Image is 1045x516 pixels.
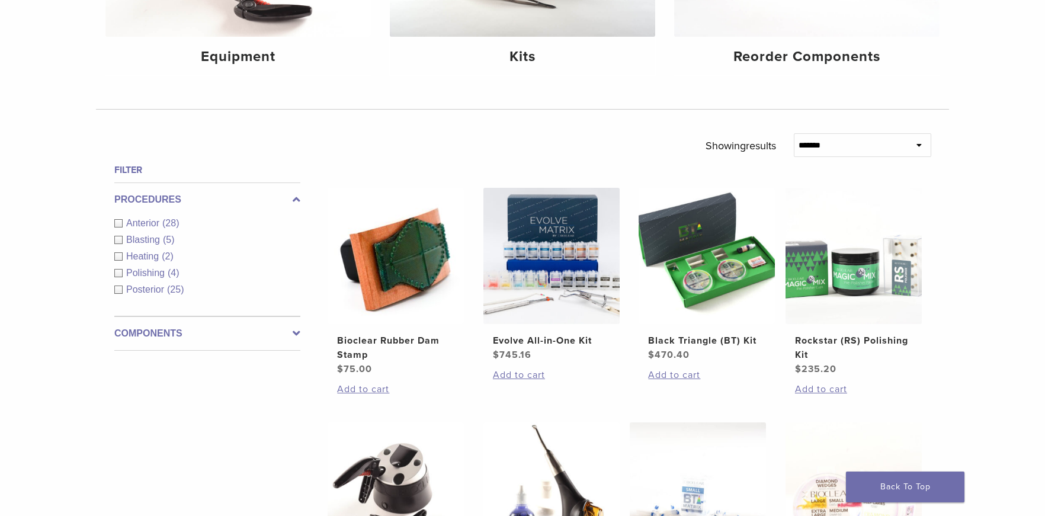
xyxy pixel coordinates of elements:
span: Anterior [126,218,162,228]
img: Black Triangle (BT) Kit [639,188,775,324]
h2: Black Triangle (BT) Kit [648,334,765,348]
bdi: 75.00 [337,363,372,375]
h4: Filter [114,163,300,177]
span: Posterior [126,284,167,294]
span: Blasting [126,235,163,245]
a: Rockstar (RS) Polishing KitRockstar (RS) Polishing Kit $235.20 [785,188,923,376]
bdi: 235.20 [795,363,836,375]
span: $ [648,349,655,361]
h4: Equipment [115,46,361,68]
a: Add to cart: “Bioclear Rubber Dam Stamp” [337,382,454,396]
span: $ [795,363,802,375]
h4: Reorder Components [684,46,930,68]
label: Components [114,326,300,341]
a: Black Triangle (BT) KitBlack Triangle (BT) Kit $470.40 [638,188,776,362]
a: Add to cart: “Evolve All-in-One Kit” [493,368,610,382]
a: Add to cart: “Rockstar (RS) Polishing Kit” [795,382,912,396]
bdi: 470.40 [648,349,690,361]
span: Polishing [126,268,168,278]
a: Back To Top [846,472,964,502]
span: $ [493,349,499,361]
span: (2) [162,251,174,261]
span: $ [337,363,344,375]
span: (25) [167,284,184,294]
a: Evolve All-in-One KitEvolve All-in-One Kit $745.16 [483,188,621,362]
a: Bioclear Rubber Dam StampBioclear Rubber Dam Stamp $75.00 [327,188,465,376]
span: (28) [162,218,179,228]
img: Bioclear Rubber Dam Stamp [328,188,464,324]
span: (5) [163,235,175,245]
a: Add to cart: “Black Triangle (BT) Kit” [648,368,765,382]
h4: Kits [399,46,646,68]
h2: Rockstar (RS) Polishing Kit [795,334,912,362]
img: Rockstar (RS) Polishing Kit [786,188,922,324]
p: Showing results [706,133,776,158]
h2: Bioclear Rubber Dam Stamp [337,334,454,362]
span: Heating [126,251,162,261]
label: Procedures [114,193,300,207]
bdi: 745.16 [493,349,531,361]
span: (4) [168,268,179,278]
img: Evolve All-in-One Kit [483,188,620,324]
h2: Evolve All-in-One Kit [493,334,610,348]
